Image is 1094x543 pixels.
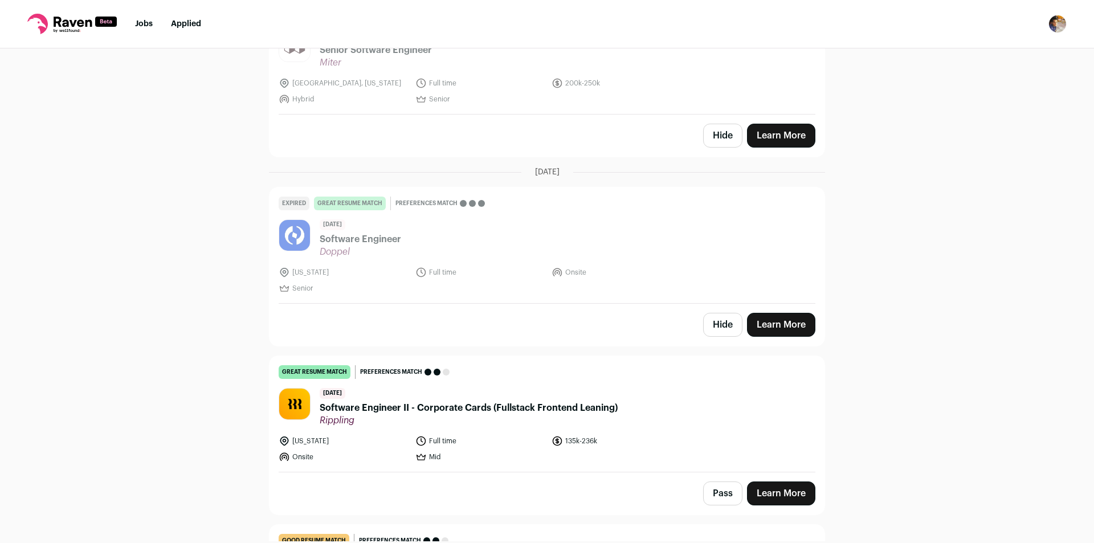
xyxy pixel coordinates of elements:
button: Pass [703,481,742,505]
li: Mid [415,451,545,463]
span: Software Engineer II - Corporate Cards (Fullstack Frontend Leaning) [320,401,618,415]
li: Onsite [279,451,409,463]
a: Applied [171,20,201,28]
img: acfcb7693562b53f51ca367e1a7636b72c76fa758a0c1f63a25afdeb64233190.jpg [279,220,310,251]
span: Rippling [320,415,618,426]
li: Full time [415,77,545,89]
a: Learn More [747,313,815,337]
div: great resume match [279,365,350,379]
span: Preferences match [395,198,458,209]
a: great resume match Preferences match [DATE] Software Engineer II - Corporate Cards (Fullstack Fro... [270,356,824,472]
a: Learn More [747,481,815,505]
li: Senior [279,283,409,294]
img: 9f11a2ec6117d349d8a9490312d25e22cf5d44452555ad6f124a953e94289c0b.jpg [279,389,310,419]
span: Software Engineer [320,232,401,246]
li: [GEOGRAPHIC_DATA], [US_STATE] [279,77,409,89]
button: Hide [703,124,742,148]
a: Expired great resume match Preferences match [DATE] Software Engineer Doppel [US_STATE] Full time... [270,187,824,303]
span: Senior Software Engineer [320,43,432,57]
li: Full time [415,267,545,278]
li: [US_STATE] [279,435,409,447]
a: Jobs [135,20,153,28]
li: Senior [415,93,545,105]
li: [US_STATE] [279,267,409,278]
button: Open dropdown [1048,15,1067,33]
a: Learn More [747,124,815,148]
div: Expired [279,197,309,210]
li: Full time [415,435,545,447]
button: Hide [703,313,742,337]
span: [DATE] [320,219,345,230]
li: 135k-236k [552,435,681,447]
div: great resume match [314,197,386,210]
span: [DATE] [320,388,345,399]
span: [DATE] [535,166,560,178]
li: Onsite [552,267,681,278]
span: Doppel [320,246,401,258]
li: Hybrid [279,93,409,105]
li: 200k-250k [552,77,681,89]
span: Preferences match [360,366,422,378]
span: Miter [320,57,432,68]
img: 9184699-medium_jpg [1048,15,1067,33]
